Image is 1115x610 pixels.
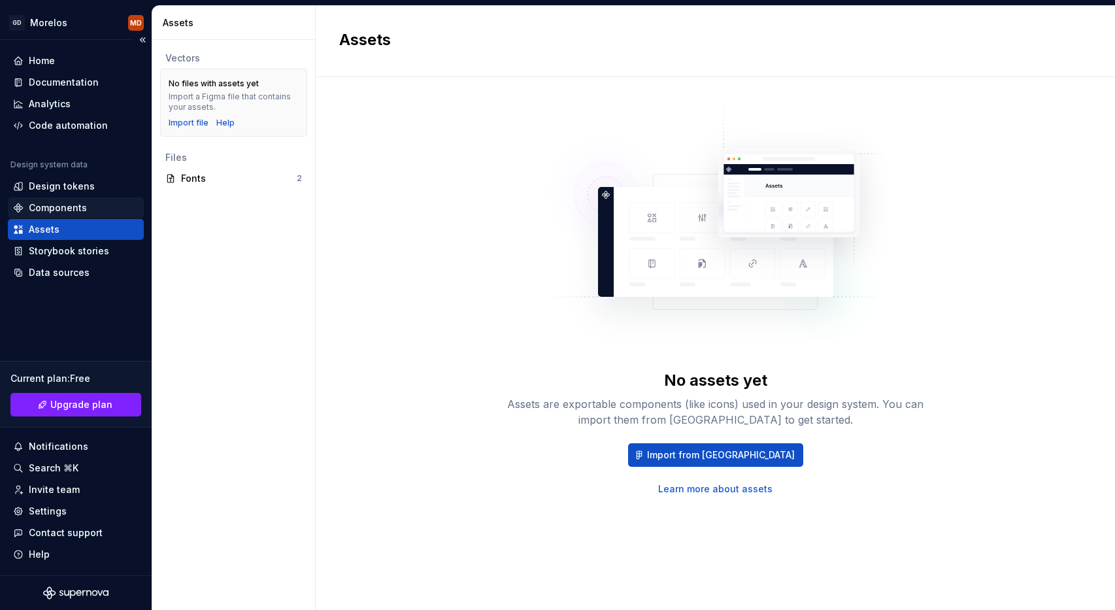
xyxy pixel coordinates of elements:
[163,16,310,29] div: Assets
[8,501,144,522] a: Settings
[3,8,149,37] button: GDMorelosMD
[216,118,235,128] a: Help
[29,483,80,496] div: Invite team
[8,262,144,283] a: Data sources
[8,544,144,565] button: Help
[43,586,108,600] svg: Supernova Logo
[30,16,67,29] div: Morelos
[165,151,302,164] div: Files
[29,54,55,67] div: Home
[8,115,144,136] a: Code automation
[297,173,302,184] div: 2
[29,97,71,110] div: Analytics
[8,93,144,114] a: Analytics
[133,31,152,49] button: Collapse sidebar
[664,370,767,391] div: No assets yet
[8,522,144,543] button: Contact support
[8,479,144,500] a: Invite team
[160,168,307,189] a: Fonts2
[10,393,141,416] a: Upgrade plan
[8,436,144,457] button: Notifications
[10,160,88,170] div: Design system data
[10,372,141,385] div: Current plan : Free
[181,172,297,185] div: Fonts
[29,440,88,453] div: Notifications
[507,396,925,428] div: Assets are exportable components (like icons) used in your design system. You can import them fro...
[8,219,144,240] a: Assets
[130,18,142,28] div: MD
[8,50,144,71] a: Home
[9,15,25,31] div: GD
[29,201,87,214] div: Components
[658,483,773,496] a: Learn more about assets
[8,197,144,218] a: Components
[165,52,302,65] div: Vectors
[50,398,112,411] span: Upgrade plan
[169,78,259,89] div: No files with assets yet
[339,29,1076,50] h2: Assets
[29,223,59,236] div: Assets
[29,526,103,539] div: Contact support
[8,458,144,479] button: Search ⌘K
[29,76,99,89] div: Documentation
[8,72,144,93] a: Documentation
[8,241,144,262] a: Storybook stories
[628,443,803,467] button: Import from [GEOGRAPHIC_DATA]
[29,266,90,279] div: Data sources
[8,176,144,197] a: Design tokens
[29,119,108,132] div: Code automation
[29,505,67,518] div: Settings
[169,92,299,112] div: Import a Figma file that contains your assets.
[29,180,95,193] div: Design tokens
[29,462,78,475] div: Search ⌘K
[29,548,50,561] div: Help
[29,245,109,258] div: Storybook stories
[169,118,208,128] button: Import file
[647,449,795,462] span: Import from [GEOGRAPHIC_DATA]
